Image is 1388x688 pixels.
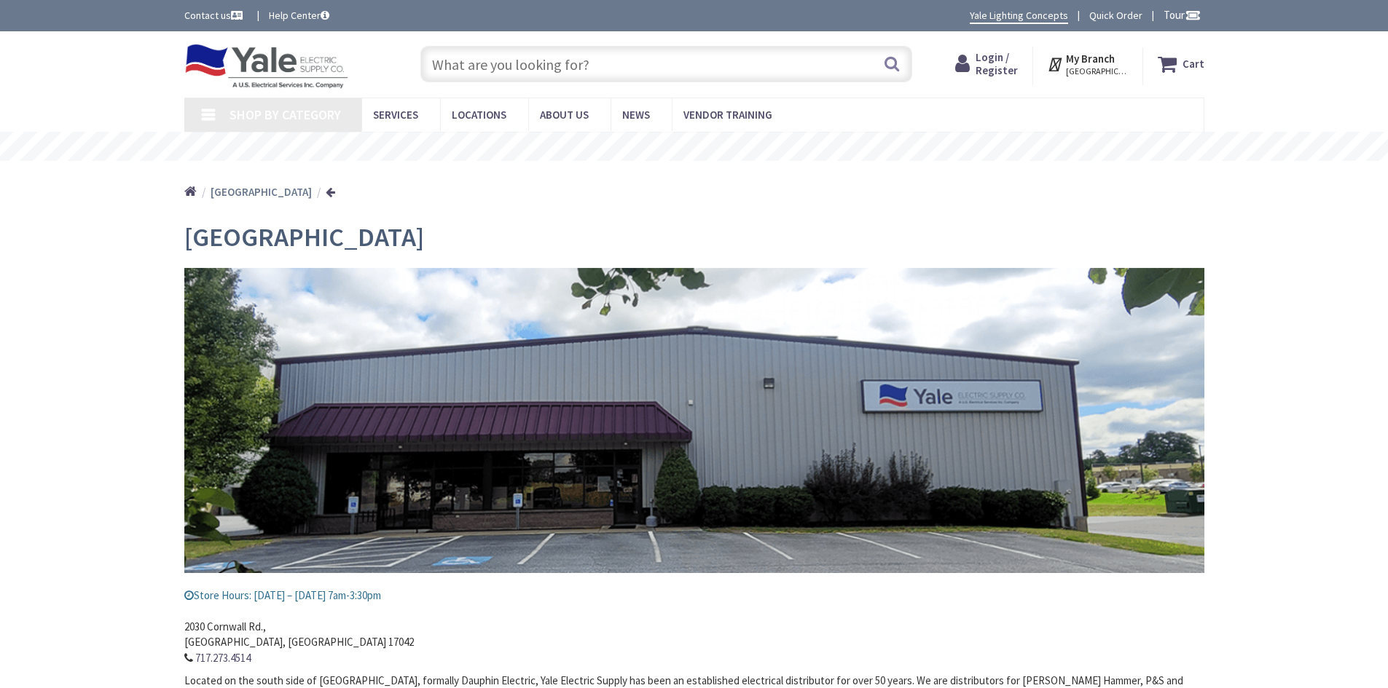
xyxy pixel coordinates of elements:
div: My Branch [GEOGRAPHIC_DATA], [GEOGRAPHIC_DATA] [1047,51,1128,77]
a: Cart [1158,51,1204,77]
input: What are you looking for? [420,46,912,82]
span: [GEOGRAPHIC_DATA], [GEOGRAPHIC_DATA] [1066,66,1128,77]
a: Login / Register [955,51,1018,77]
a: Quick Order [1089,8,1142,23]
span: Vendor Training [683,108,772,122]
a: Help Center [269,8,329,23]
span: About Us [540,108,589,122]
strong: [GEOGRAPHIC_DATA] [211,185,312,199]
span: Tour [1164,8,1201,22]
span: Login / Register [976,50,1018,77]
span: Services [373,108,418,122]
span: Locations [452,108,506,122]
strong: Cart [1183,51,1204,77]
img: image-20220909-132928_1.png [184,266,1204,573]
span: Store Hours: [DATE] – [DATE] 7am-3:30pm [184,588,381,602]
a: Contact us [184,8,246,23]
span: [GEOGRAPHIC_DATA] [184,221,424,253]
img: Yale Electric Supply Co. [184,44,349,89]
a: 717.273.4514 [195,650,251,665]
span: Shop By Category [230,106,341,123]
address: 2030 Cornwall Rd., [GEOGRAPHIC_DATA], [GEOGRAPHIC_DATA] 17042 [184,604,1204,666]
span: News [622,108,650,122]
a: Yale Lighting Concepts [970,8,1068,24]
strong: My Branch [1066,52,1115,66]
